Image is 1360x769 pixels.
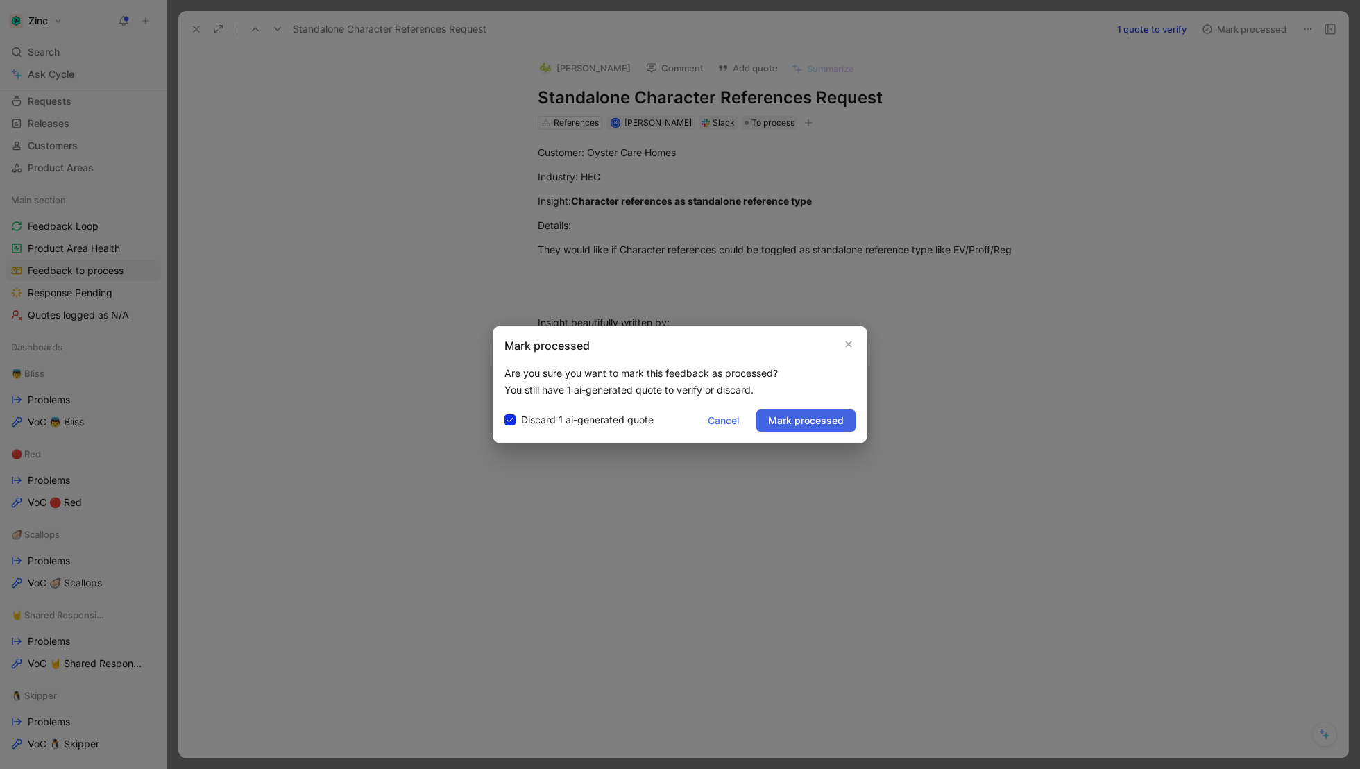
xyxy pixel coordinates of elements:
span: Discard 1 ai-generated quote [521,412,654,428]
span: Mark processed [768,412,844,429]
p: You still have 1 ai-generated quote to verify or discard. [504,382,856,398]
p: Are you sure you want to mark this feedback as processed? [504,365,856,382]
button: Cancel [696,409,751,432]
h2: Mark processed [504,337,590,354]
button: Mark processed [756,409,856,432]
span: Cancel [708,412,739,429]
